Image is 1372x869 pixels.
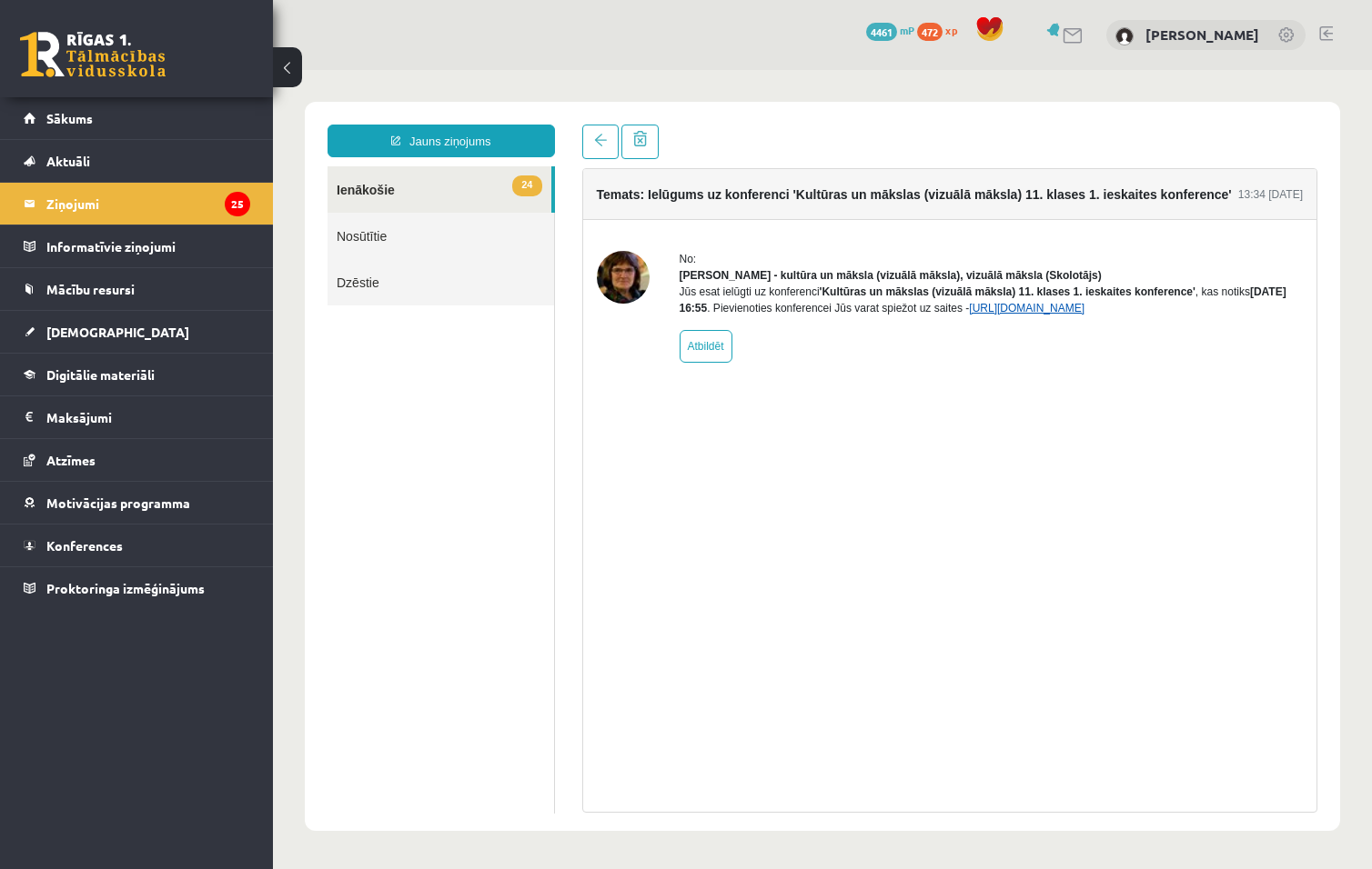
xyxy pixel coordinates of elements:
span: Sākums [46,110,93,126]
a: Ziņojumi25 [24,183,250,225]
a: Konferences [24,524,250,566]
div: Jūs esat ielūgti uz konferenci , kas notiks . Pievienoties konferencei Jūs varat spiežot uz saites - [407,214,1031,246]
span: Proktoringa izmēģinājums [46,580,205,596]
a: [PERSON_NAME] [1145,25,1259,44]
a: 472 xp [917,23,966,37]
i: 25 [225,192,250,216]
a: Digitālie materiāli [24,354,250,395]
a: Informatīvie ziņojumi [24,225,250,267]
div: 13:34 [DATE] [965,116,1030,133]
a: Aktuāli [24,140,250,182]
span: xp [945,23,957,37]
a: [DEMOGRAPHIC_DATA] [24,311,250,353]
a: Motivācijas programma [24,482,250,524]
legend: Informatīvie ziņojumi [46,225,250,267]
a: Atbildēt [407,260,459,293]
span: Motivācijas programma [46,494,190,511]
a: 4461 mP [866,23,914,37]
a: Proktoringa izmēģinājums [24,567,250,609]
span: Atzīmes [46,452,96,468]
a: Atzīmes [24,439,250,481]
a: Rīgas 1. Tālmācības vidusskola [20,32,166,77]
span: 24 [239,105,268,126]
legend: Maksājumi [46,396,250,438]
a: Dzēstie [55,189,281,235]
h4: Temats: Ielūgums uz konferenci 'Kultūras un mākslas (vizuālā māksla) 11. klases 1. ieskaites konf... [324,117,959,132]
div: No: [407,181,1031,197]
span: [DEMOGRAPHIC_DATA] [46,324,189,340]
span: Mācību resursi [46,281,135,297]
span: Aktuāli [46,153,90,169]
a: Nosūtītie [55,143,281,189]
span: 472 [917,23,943,41]
strong: [PERSON_NAME] - kultūra un māksla (vizuālā māksla), vizuālā māksla (Skolotājs) [407,199,829,212]
a: 24Ienākošie [55,96,278,143]
img: Ilze Kolka - kultūra un māksla (vizuālā māksla), vizuālā māksla [324,181,377,234]
a: Jauns ziņojums [55,55,282,87]
span: mP [900,23,914,37]
legend: Ziņojumi [46,183,250,225]
a: Mācību resursi [24,268,250,310]
b: 'Kultūras un mākslas (vizuālā māksla) 11. klases 1. ieskaites konference' [547,215,923,228]
img: Aleksandrs Glušenoks [1115,27,1134,45]
a: Maksājumi [24,396,250,438]
a: Sākums [24,97,250,139]
a: [URL][DOMAIN_NAME] [696,232,812,245]
span: Konferences [46,537,123,554]
span: Digitālie materiāli [46,366,155,383]
span: 4461 [866,23,897,41]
